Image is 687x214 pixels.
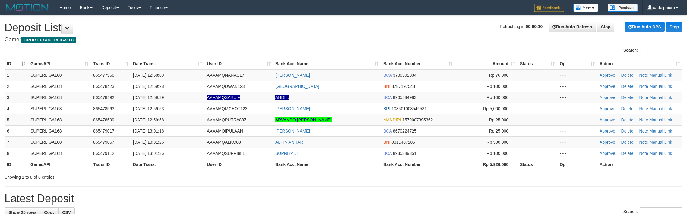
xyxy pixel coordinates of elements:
[91,159,131,170] th: Trans ID
[621,73,633,78] a: Delete
[621,117,633,122] a: Delete
[639,84,648,89] a: Note
[600,140,615,145] a: Approve
[28,148,91,159] td: SUPERLIGA168
[393,73,416,78] span: Copy 3780392834 to clipboard
[455,159,518,170] th: Rp 5.926.000
[518,159,557,170] th: Status
[383,151,392,156] span: BCA
[207,129,243,133] span: AAAAMQIPULAAN
[621,140,633,145] a: Delete
[600,73,615,78] a: Approve
[5,69,28,81] td: 1
[597,58,682,69] th: Action: activate to sort column ascending
[207,117,246,122] span: AAAAMQPUTRA88Z
[483,106,508,111] span: Rp 5,000,000
[275,117,332,122] a: ARVANDO [PERSON_NAME]
[600,95,615,100] a: Approve
[393,151,416,156] span: Copy 8935349351 to clipboard
[381,159,455,170] th: Bank Acc. Number
[383,129,392,133] span: BCA
[383,117,401,122] span: MANDIRI
[640,46,682,55] input: Search:
[93,106,114,111] span: 865478563
[93,84,114,89] span: 865478423
[391,84,415,89] span: Copy 8787197548 to clipboard
[93,151,114,156] span: 865479112
[93,129,114,133] span: 865479017
[275,106,310,111] a: [PERSON_NAME]
[207,151,245,156] span: AAAAMQSUPRI881
[557,125,597,136] td: - - -
[649,106,672,111] a: Manual Link
[393,95,416,100] span: Copy 8905584983 to clipboard
[133,84,164,89] span: [DATE] 12:59:28
[275,95,289,100] a: ANDI...
[608,4,638,12] img: panduan.png
[28,69,91,81] td: SUPERLIGA168
[639,106,648,111] a: Note
[383,84,390,89] span: BNI
[5,125,28,136] td: 6
[518,58,557,69] th: Status: activate to sort column ascending
[621,129,633,133] a: Delete
[28,114,91,125] td: SUPERLIGA168
[489,117,508,122] span: Rp 25,000
[557,103,597,114] td: - - -
[275,84,319,89] a: [GEOGRAPHIC_DATA]
[273,58,381,69] th: Bank Acc. Name: activate to sort column ascending
[649,151,672,156] a: Manual Link
[383,95,392,100] span: BCA
[207,95,240,100] span: Nama rekening ada tanda titik/strip, harap diedit
[5,136,28,148] td: 7
[487,151,508,156] span: Rp 100,000
[91,58,131,69] th: Trans ID: activate to sort column ascending
[621,84,633,89] a: Delete
[131,159,204,170] th: Date Trans.
[28,159,91,170] th: Game/API
[526,24,543,29] strong: 00:00:10
[133,129,164,133] span: [DATE] 13:01:18
[133,151,164,156] span: [DATE] 13:01:36
[5,58,28,69] th: ID: activate to sort column descending
[133,140,164,145] span: [DATE] 13:01:26
[5,159,28,170] th: ID
[28,58,91,69] th: Game/API: activate to sort column ascending
[487,95,508,100] span: Rp 100,000
[28,81,91,92] td: SUPERLIGA168
[5,3,50,12] img: MOTION_logo.png
[649,129,672,133] a: Manual Link
[383,106,390,111] span: BRI
[381,58,455,69] th: Bank Acc. Number: activate to sort column ascending
[28,136,91,148] td: SUPERLIGA168
[600,106,615,111] a: Approve
[487,140,508,145] span: Rp 500,000
[600,117,615,122] a: Approve
[639,73,648,78] a: Note
[557,148,597,159] td: - - -
[621,95,633,100] a: Delete
[275,73,310,78] a: [PERSON_NAME]
[639,129,648,133] a: Note
[534,4,564,12] img: Feedback.jpg
[557,81,597,92] td: - - -
[557,159,597,170] th: Op
[28,103,91,114] td: SUPERLIGA168
[649,95,672,100] a: Manual Link
[273,159,381,170] th: Bank Acc. Name
[93,95,114,100] span: 865478492
[623,46,682,55] label: Search:
[557,114,597,125] td: - - -
[621,151,633,156] a: Delete
[557,92,597,103] td: - - -
[93,73,114,78] span: 865477968
[489,73,508,78] span: Rp 76,000
[93,140,114,145] span: 865479057
[5,114,28,125] td: 5
[5,103,28,114] td: 4
[621,106,633,111] a: Delete
[666,22,682,32] a: Stop
[393,129,416,133] span: Copy 8670224725 to clipboard
[597,159,682,170] th: Action
[204,159,273,170] th: User ID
